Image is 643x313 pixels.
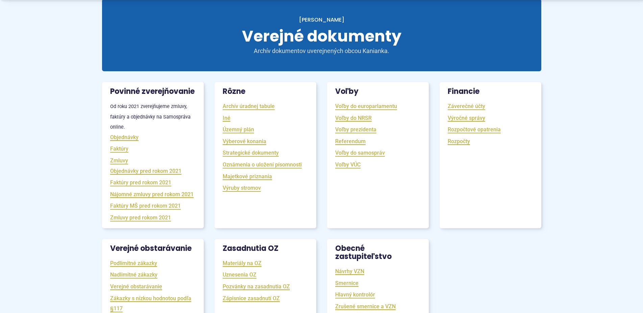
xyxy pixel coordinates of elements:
[223,102,275,110] a: Archív úradnej tabule
[327,239,429,266] h3: Obecné zastupiteľstvo
[110,190,194,198] a: Nájomné zmluvy pred rokom 2021
[102,82,204,101] h3: Povinné zverejňovanie
[110,259,157,267] a: Podlimitné zákazky
[223,114,230,122] a: Iné
[335,114,372,122] a: Voľby do NRSR
[335,291,375,298] a: Hlavný kontrolór
[215,239,316,258] h3: Zasadnutia OZ
[440,82,541,101] h3: Financie
[223,173,272,180] a: Majetkové priznania
[299,16,344,24] a: [PERSON_NAME]
[110,157,128,164] a: Zmluvy
[223,149,279,157] a: Strategické dokumenty
[242,25,401,47] span: Verejné dokumenty
[102,239,204,258] h3: Verejné obstarávanie
[223,161,302,168] a: Oznámenia o uložení písomnosti
[110,283,162,290] a: Verejné obstarávanie
[223,283,290,290] a: Pozvánky na zasadnutia OZ
[335,161,361,168] a: Voľby VÚC
[327,82,429,101] h3: Voľby
[215,82,316,101] h3: Rôzne
[335,126,376,133] a: Voľby prezidenta
[110,133,139,141] a: Objednávky
[110,145,128,153] a: Faktúry
[110,294,191,313] a: Zákazky s nízkou hodnotou podľa §117
[110,104,191,130] small: Od roku 2021 zverejňujeme zmluvy, faktúry a objednávky na Samospráva online.
[335,303,396,310] a: Zrušené smernice a VZN
[448,114,485,122] a: Výročné správy
[335,102,397,110] a: Voľby do europarlamentu
[448,126,501,133] a: Rozpočtové opatrenia
[335,149,385,157] a: Voľby do samospráv
[448,137,470,145] a: Rozpočty
[223,184,261,192] a: Výruby stromov
[241,47,403,55] p: Archív dokumentov uverejnených obcou Kanianka.
[335,267,364,275] a: Návrhy VZN
[110,167,181,175] a: Objednávky pred rokom 2021
[110,214,171,221] a: Zmluvy pred rokom 2021
[110,271,157,279] a: Nadlimitné zákazky
[223,126,254,133] a: Územný plán
[223,271,256,279] a: Uznesenia OZ
[448,102,485,110] a: Záverečné účty
[110,179,171,186] a: Faktúry pred rokom 2021
[223,137,266,145] a: Výberové konania
[335,137,366,145] a: Referendum
[335,279,358,287] a: Smernice
[110,202,181,210] a: Faktúry MŠ pred rokom 2021
[223,259,262,267] a: Materiály na OZ
[223,294,280,302] a: Zápisnice zasadnutí OZ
